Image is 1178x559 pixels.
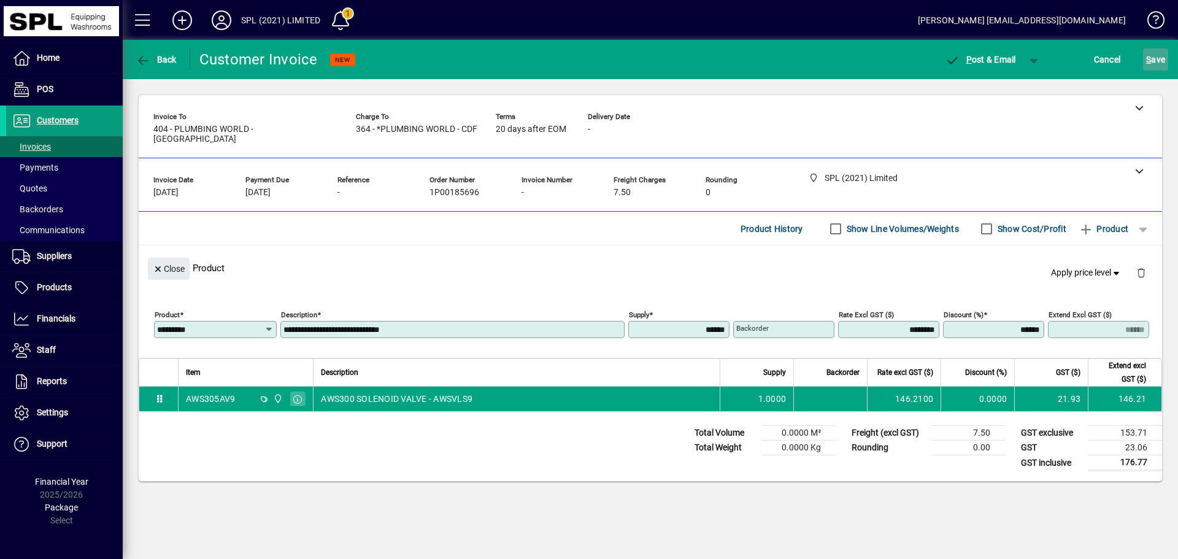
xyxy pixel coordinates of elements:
[1138,2,1163,42] a: Knowledge Base
[37,376,67,386] span: Reports
[522,188,524,198] span: -
[6,157,123,178] a: Payments
[1143,48,1168,71] button: Save
[12,183,47,193] span: Quotes
[6,178,123,199] a: Quotes
[37,53,60,63] span: Home
[629,310,649,319] mat-label: Supply
[688,426,762,441] td: Total Volume
[826,366,860,379] span: Backorder
[6,43,123,74] a: Home
[945,55,1016,64] span: ost & Email
[37,251,72,261] span: Suppliers
[35,477,88,487] span: Financial Year
[1088,455,1162,471] td: 176.77
[844,223,959,235] label: Show Line Volumes/Weights
[186,366,201,379] span: Item
[155,310,180,319] mat-label: Product
[429,188,479,198] span: 1P00185696
[6,304,123,334] a: Financials
[12,163,58,172] span: Payments
[1088,441,1162,455] td: 23.06
[321,393,472,405] span: AWS300 SOLENOID VALVE - AWSVLS9
[1015,441,1088,455] td: GST
[1015,426,1088,441] td: GST exclusive
[1051,266,1122,279] span: Apply price level
[931,426,1005,441] td: 7.50
[153,125,337,144] span: 404 - PLUMBING WORLD - [GEOGRAPHIC_DATA]
[966,55,972,64] span: P
[839,310,894,319] mat-label: Rate excl GST ($)
[918,10,1126,30] div: [PERSON_NAME] [EMAIL_ADDRESS][DOMAIN_NAME]
[1088,387,1161,411] td: 146.21
[6,366,123,397] a: Reports
[153,188,179,198] span: [DATE]
[6,74,123,105] a: POS
[1088,426,1162,441] td: 153.71
[588,125,590,134] span: -
[845,426,931,441] td: Freight (excl GST)
[12,142,51,152] span: Invoices
[12,225,85,235] span: Communications
[186,393,235,405] div: AWS305AV9
[1079,219,1128,239] span: Product
[123,48,190,71] app-page-header-button: Back
[762,441,836,455] td: 0.0000 Kg
[1094,50,1121,69] span: Cancel
[1014,387,1088,411] td: 21.93
[37,314,75,323] span: Financials
[6,398,123,428] a: Settings
[6,429,123,460] a: Support
[148,258,190,280] button: Close
[763,366,786,379] span: Supply
[153,259,185,279] span: Close
[202,9,241,31] button: Profile
[931,441,1005,455] td: 0.00
[163,9,202,31] button: Add
[37,84,53,94] span: POS
[12,204,63,214] span: Backorders
[614,188,631,198] span: 7.50
[139,245,1162,290] div: Product
[939,48,1022,71] button: Post & Email
[1091,48,1124,71] button: Cancel
[736,324,769,333] mat-label: Backorder
[37,439,67,449] span: Support
[1146,50,1165,69] span: ave
[1046,262,1127,284] button: Apply price level
[136,55,177,64] span: Back
[281,310,317,319] mat-label: Description
[944,310,984,319] mat-label: Discount (%)
[1049,310,1112,319] mat-label: Extend excl GST ($)
[1126,267,1156,278] app-page-header-button: Delete
[1072,218,1134,240] button: Product
[877,366,933,379] span: Rate excl GST ($)
[37,407,68,417] span: Settings
[688,441,762,455] td: Total Weight
[965,366,1007,379] span: Discount (%)
[995,223,1066,235] label: Show Cost/Profit
[6,220,123,241] a: Communications
[321,366,358,379] span: Description
[6,199,123,220] a: Backorders
[6,335,123,366] a: Staff
[37,115,79,125] span: Customers
[1096,359,1146,386] span: Extend excl GST ($)
[6,136,123,157] a: Invoices
[241,10,320,30] div: SPL (2021) LIMITED
[37,282,72,292] span: Products
[337,188,340,198] span: -
[1015,455,1088,471] td: GST inclusive
[706,188,710,198] span: 0
[37,345,56,355] span: Staff
[875,393,933,405] div: 146.2100
[1126,258,1156,287] button: Delete
[496,125,566,134] span: 20 days after EOM
[356,125,477,134] span: 364 - *PLUMBING WORLD - CDF
[741,219,803,239] span: Product History
[145,263,193,274] app-page-header-button: Close
[133,48,180,71] button: Back
[270,392,284,406] span: SPL (2021) Limited
[1146,55,1151,64] span: S
[245,188,271,198] span: [DATE]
